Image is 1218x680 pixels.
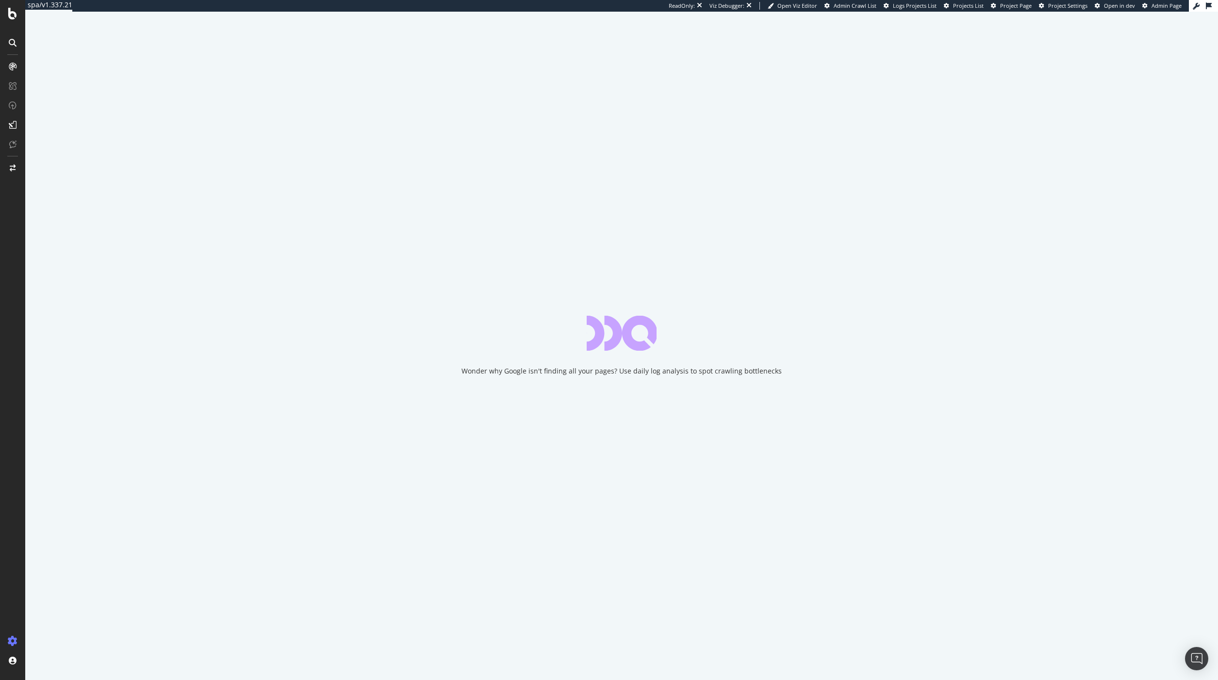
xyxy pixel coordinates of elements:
[777,2,817,9] span: Open Viz Editor
[1000,2,1032,9] span: Project Page
[991,2,1032,10] a: Project Page
[953,2,984,9] span: Projects List
[1039,2,1087,10] a: Project Settings
[587,316,657,351] div: animation
[1095,2,1135,10] a: Open in dev
[461,366,782,376] div: Wonder why Google isn't finding all your pages? Use daily log analysis to spot crawling bottlenecks
[944,2,984,10] a: Projects List
[824,2,876,10] a: Admin Crawl List
[768,2,817,10] a: Open Viz Editor
[1185,647,1208,670] div: Open Intercom Messenger
[893,2,937,9] span: Logs Projects List
[834,2,876,9] span: Admin Crawl List
[1142,2,1182,10] a: Admin Page
[884,2,937,10] a: Logs Projects List
[1048,2,1087,9] span: Project Settings
[1152,2,1182,9] span: Admin Page
[669,2,695,10] div: ReadOnly:
[1104,2,1135,9] span: Open in dev
[709,2,744,10] div: Viz Debugger:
